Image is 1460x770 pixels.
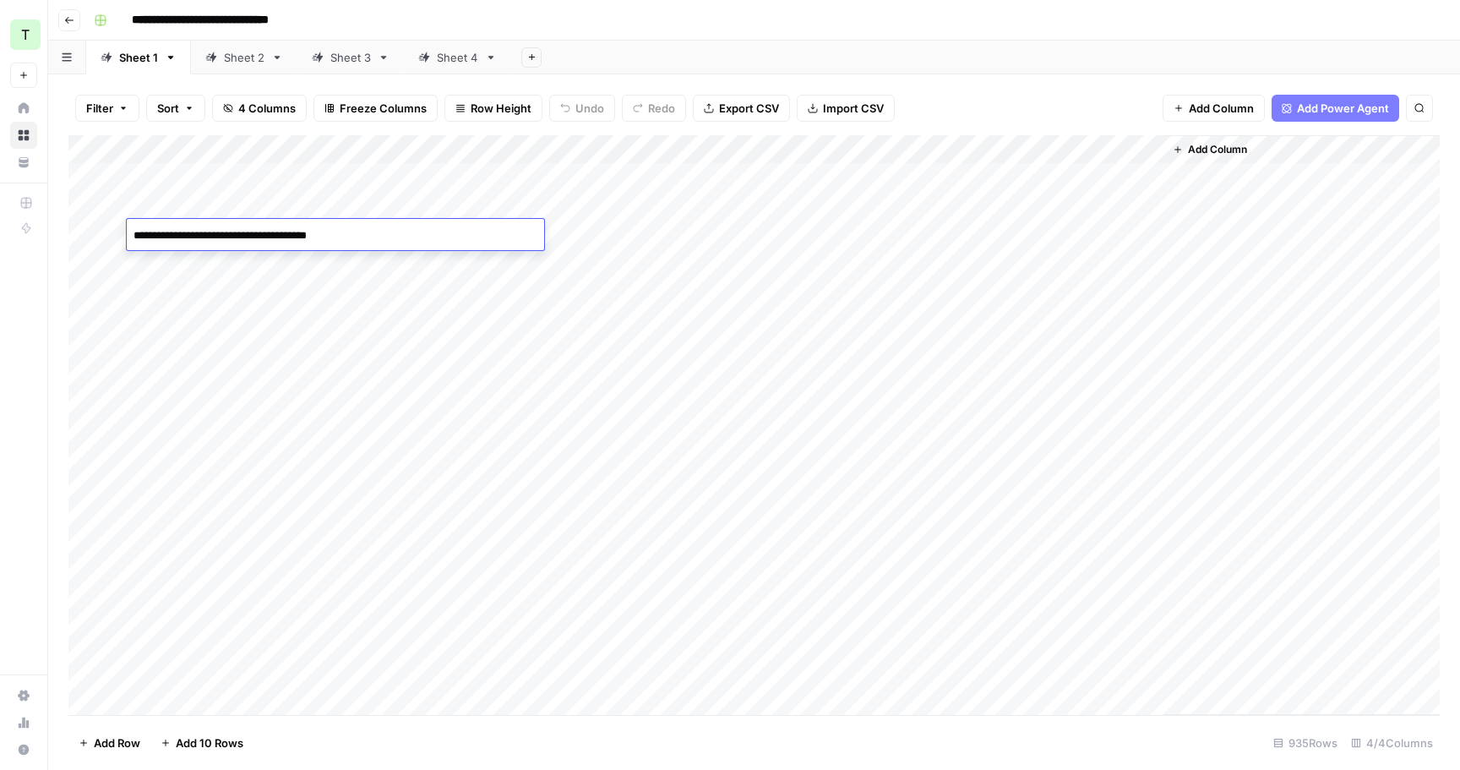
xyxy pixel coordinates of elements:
[157,100,179,117] span: Sort
[238,100,296,117] span: 4 Columns
[340,100,427,117] span: Freeze Columns
[68,729,150,756] button: Add Row
[693,95,790,122] button: Export CSV
[1267,729,1344,756] div: 935 Rows
[10,122,37,149] a: Browse
[150,729,253,756] button: Add 10 Rows
[1344,729,1440,756] div: 4/4 Columns
[21,25,30,45] span: T
[1189,100,1254,117] span: Add Column
[797,95,895,122] button: Import CSV
[1188,142,1247,157] span: Add Column
[224,49,264,66] div: Sheet 2
[622,95,686,122] button: Redo
[86,100,113,117] span: Filter
[10,149,37,176] a: Your Data
[1166,139,1254,161] button: Add Column
[575,100,604,117] span: Undo
[176,735,243,751] span: Add 10 Rows
[1272,95,1399,122] button: Add Power Agent
[86,41,191,74] a: Sheet 1
[330,49,371,66] div: Sheet 3
[94,735,140,751] span: Add Row
[75,95,139,122] button: Filter
[146,95,205,122] button: Sort
[10,95,37,122] a: Home
[297,41,404,74] a: Sheet 3
[719,100,779,117] span: Export CSV
[437,49,478,66] div: Sheet 4
[1163,95,1265,122] button: Add Column
[444,95,542,122] button: Row Height
[404,41,511,74] a: Sheet 4
[119,49,158,66] div: Sheet 1
[471,100,531,117] span: Row Height
[10,709,37,736] a: Usage
[10,736,37,763] button: Help + Support
[212,95,307,122] button: 4 Columns
[10,14,37,56] button: Workspace: TY SEO Team
[1297,100,1389,117] span: Add Power Agent
[313,95,438,122] button: Freeze Columns
[823,100,884,117] span: Import CSV
[191,41,297,74] a: Sheet 2
[10,682,37,709] a: Settings
[549,95,615,122] button: Undo
[648,100,675,117] span: Redo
